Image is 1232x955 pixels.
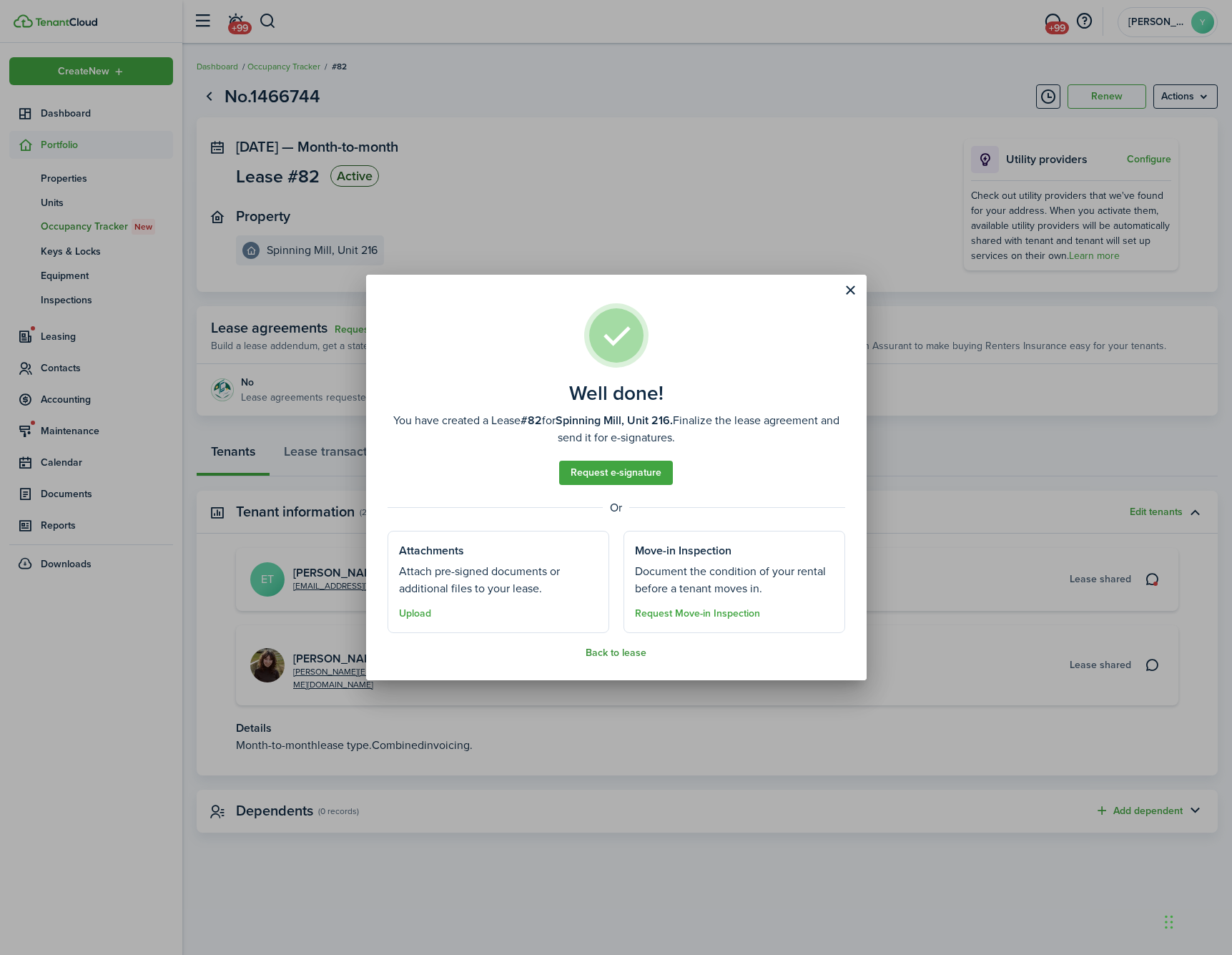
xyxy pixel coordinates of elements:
[635,608,760,619] button: Request Move-in Inspection
[635,542,731,559] well-done-section-title: Move-in Inspection
[388,499,845,516] well-done-separator: Or
[556,412,673,428] b: Spinning Mill, Unit 216.
[635,563,834,597] well-done-section-description: Document the condition of your rental before a tenant moves in.
[521,412,542,428] b: #82
[399,608,431,619] button: Upload
[839,278,863,303] button: Close modal
[569,382,664,405] well-done-title: Well done!
[1165,901,1173,944] div: Drag
[399,542,464,559] well-done-section-title: Attachments
[559,461,673,485] a: Request e-signature
[388,412,845,446] well-done-description: You have created a Lease for Finalize the lease agreement and send it for e-signatures.
[399,563,598,597] well-done-section-description: Attach pre-signed documents or additional files to your lease.
[586,647,646,659] button: Back to lease
[1160,886,1232,955] iframe: Chat Widget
